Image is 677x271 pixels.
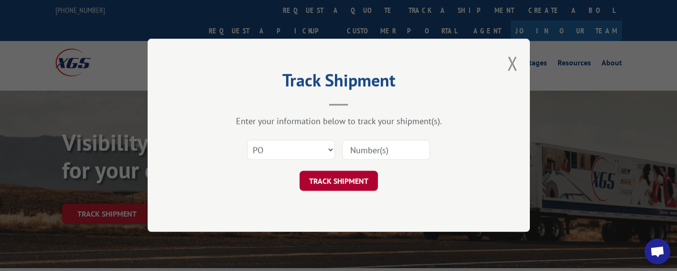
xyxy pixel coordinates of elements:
[195,73,482,92] h2: Track Shipment
[300,171,378,191] button: TRACK SHIPMENT
[342,140,430,160] input: Number(s)
[645,239,670,264] a: Open chat
[195,116,482,127] div: Enter your information below to track your shipment(s).
[507,51,518,76] button: Close modal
